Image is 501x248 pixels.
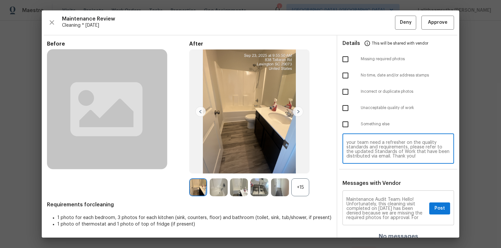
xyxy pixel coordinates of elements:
textarea: Maintenance Audit Team: Hello! Unfortunately, this cleaning visit completed on [DATE] has been de... [346,140,450,158]
div: Missing required photos [337,51,459,67]
button: Approve [421,16,454,30]
span: Messages with Vendor [342,181,401,186]
button: Post [429,202,450,214]
li: 1 photo of thermostat and 1 photo of top of fridge (if present) [57,221,331,227]
div: +15 [291,178,309,196]
span: Deny [400,19,412,27]
div: Unacceptable quality of work [337,100,459,116]
span: Incorrect or duplicate photos [361,89,454,94]
span: Requirements for cleaning [47,201,331,208]
div: Something else [337,116,459,132]
img: left-chevron-button-url [195,106,206,117]
div: Incorrect or duplicate photos [337,84,459,100]
span: Unacceptable quality of work [361,105,454,111]
span: Before [47,41,189,47]
span: Post [434,204,445,213]
span: No time, date and/or address stamps [361,73,454,78]
span: This will be shared with vendor [372,35,428,51]
span: Something else [361,121,454,127]
textarea: Maintenance Audit Team: Hello! Unfortunately, this cleaning visit completed on [DATE] has been de... [346,197,427,220]
span: Details [342,35,360,51]
h4: No messages [379,233,418,240]
span: Approve [428,19,448,27]
span: After [189,41,331,47]
img: right-chevron-button-url [293,106,303,117]
span: Cleaning * [DATE] [62,22,395,29]
span: Missing required photos [361,56,454,62]
li: 1 photo for each bedroom, 3 photos for each kitchen (sink, counters, floor) and bathroom (toilet,... [57,214,331,221]
span: Maintenance Review [62,16,395,22]
div: No time, date and/or address stamps [337,67,459,84]
button: Deny [395,16,416,30]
